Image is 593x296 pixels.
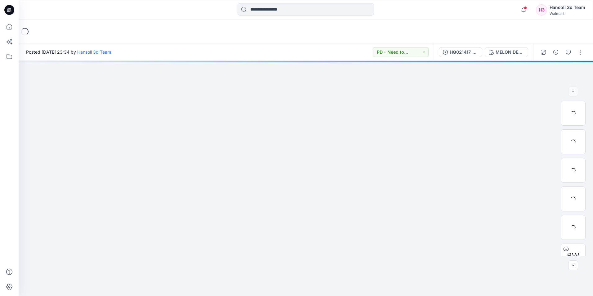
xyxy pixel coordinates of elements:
[550,4,585,11] div: Hansoll 3d Team
[496,49,524,56] div: MELON DELIGHT
[439,47,482,57] button: HQ021417_PP_TG FLEECE BUBBLE CREW
[551,47,561,57] button: Details
[550,11,585,16] div: Walmart
[450,49,478,56] div: HQ021417_PP_TG FLEECE BUBBLE CREW
[536,4,547,16] div: H3
[26,49,111,55] span: Posted [DATE] 23:34 by
[485,47,528,57] button: MELON DELIGHT
[567,250,579,262] span: BW
[77,49,111,55] a: Hansoll 3d Team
